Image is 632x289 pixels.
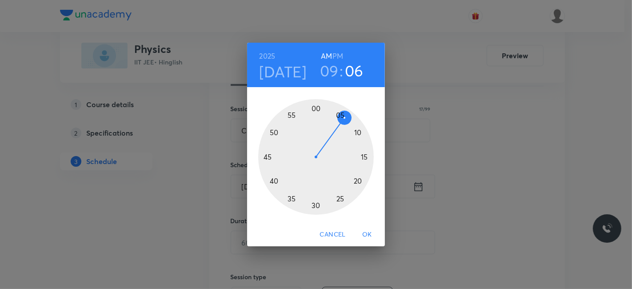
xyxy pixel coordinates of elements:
button: Cancel [316,226,349,243]
button: AM [321,50,332,62]
button: 09 [320,61,339,80]
button: 2025 [260,50,276,62]
button: 06 [345,61,364,80]
h3: : [340,61,343,80]
button: OK [353,226,381,243]
span: Cancel [320,229,346,240]
span: OK [356,229,378,240]
button: PM [332,50,343,62]
button: [DATE] [260,62,307,81]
